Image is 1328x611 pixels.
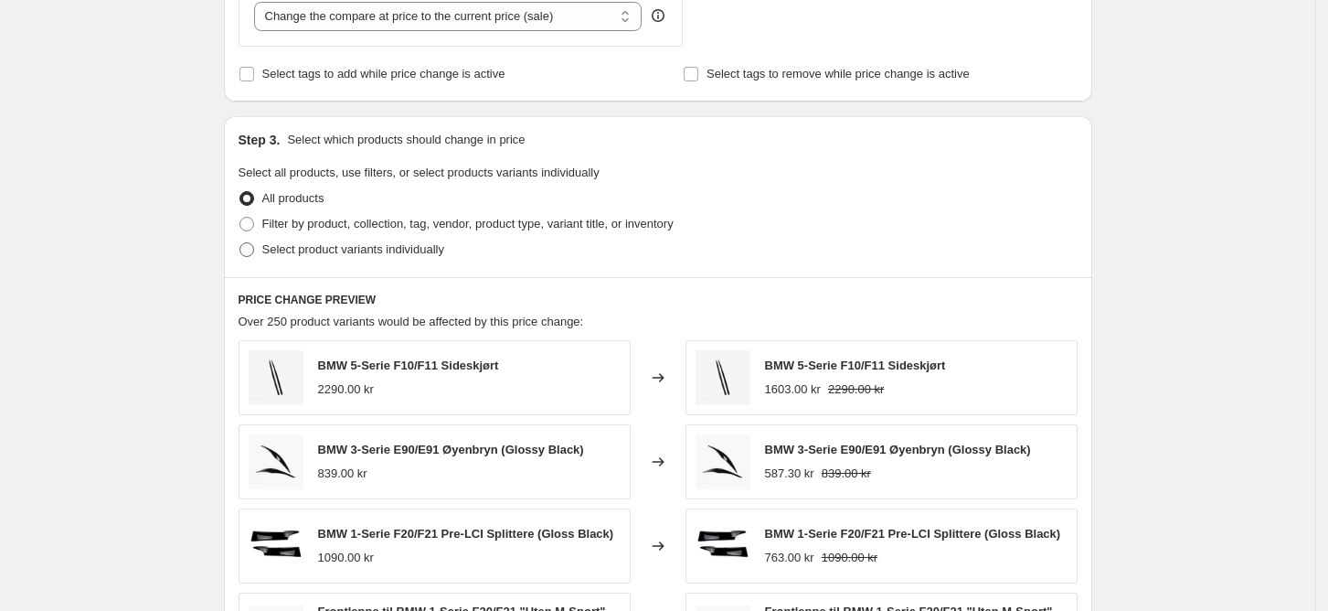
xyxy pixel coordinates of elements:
div: 587.30 kr [765,465,814,483]
span: BMW 3-Serie E90/E91 Øyenbryn (Glossy Black) [318,443,584,456]
strike: 839.00 kr [822,465,871,483]
div: 763.00 kr [765,549,814,567]
span: BMW 5-Serie F10/F11 Sideskjørt [318,359,499,372]
span: BMW 5-Serie F10/F11 Sideskjørt [765,359,946,372]
div: 1603.00 kr [765,381,821,399]
span: Select product variants individually [262,242,444,256]
img: e90-oyenbryn-4_80x.png [696,434,750,489]
span: BMW 1-Serie F20/F21 Pre-LCI Splittere (Gloss Black) [318,527,614,541]
img: e90-oyenbryn-4_80x.png [249,434,303,489]
img: H0bac3a037846459fb9ccb3f723250b7fE_80x.jpg [696,519,750,573]
span: Over 250 product variants would be affected by this price change: [239,315,584,328]
div: 2290.00 kr [318,381,374,399]
div: 839.00 kr [318,465,367,483]
div: help [649,6,667,25]
span: Select tags to remove while price change is active [706,67,970,80]
strike: 2290.00 kr [828,381,884,399]
div: 1090.00 kr [318,549,374,567]
span: Filter by product, collection, tag, vendor, product type, variant title, or inventory [262,217,674,230]
strike: 1090.00 kr [822,549,877,567]
h2: Step 3. [239,131,281,149]
img: H0bac3a037846459fb9ccb3f723250b7fE_80x.jpg [249,519,303,573]
span: All products [262,191,324,205]
img: F10-SIDE-SPORTSDELER_506e25ea-d89c-4159-af96-ddadfb27799c_80x.jpg [696,350,750,405]
span: Select tags to add while price change is active [262,67,505,80]
h6: PRICE CHANGE PREVIEW [239,293,1078,307]
span: Select all products, use filters, or select products variants individually [239,166,600,179]
p: Select which products should change in price [287,131,525,149]
span: BMW 3-Serie E90/E91 Øyenbryn (Glossy Black) [765,443,1031,456]
img: F10-SIDE-SPORTSDELER_506e25ea-d89c-4159-af96-ddadfb27799c_80x.jpg [249,350,303,405]
span: BMW 1-Serie F20/F21 Pre-LCI Splittere (Gloss Black) [765,527,1061,541]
